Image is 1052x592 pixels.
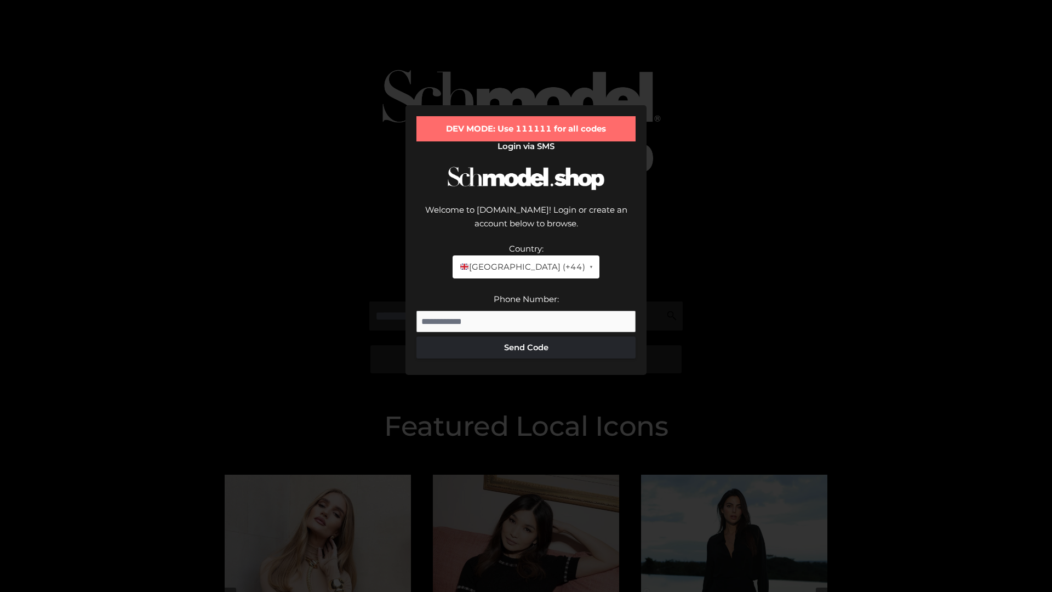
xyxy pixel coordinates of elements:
div: DEV MODE: Use 111111 for all codes [416,116,636,141]
label: Phone Number: [494,294,559,304]
h2: Login via SMS [416,141,636,151]
label: Country: [509,243,544,254]
button: Send Code [416,337,636,358]
div: Welcome to [DOMAIN_NAME]! Login or create an account below to browse. [416,203,636,242]
span: [GEOGRAPHIC_DATA] (+44) [459,260,585,274]
img: Schmodel Logo [444,157,608,200]
img: 🇬🇧 [460,263,468,271]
